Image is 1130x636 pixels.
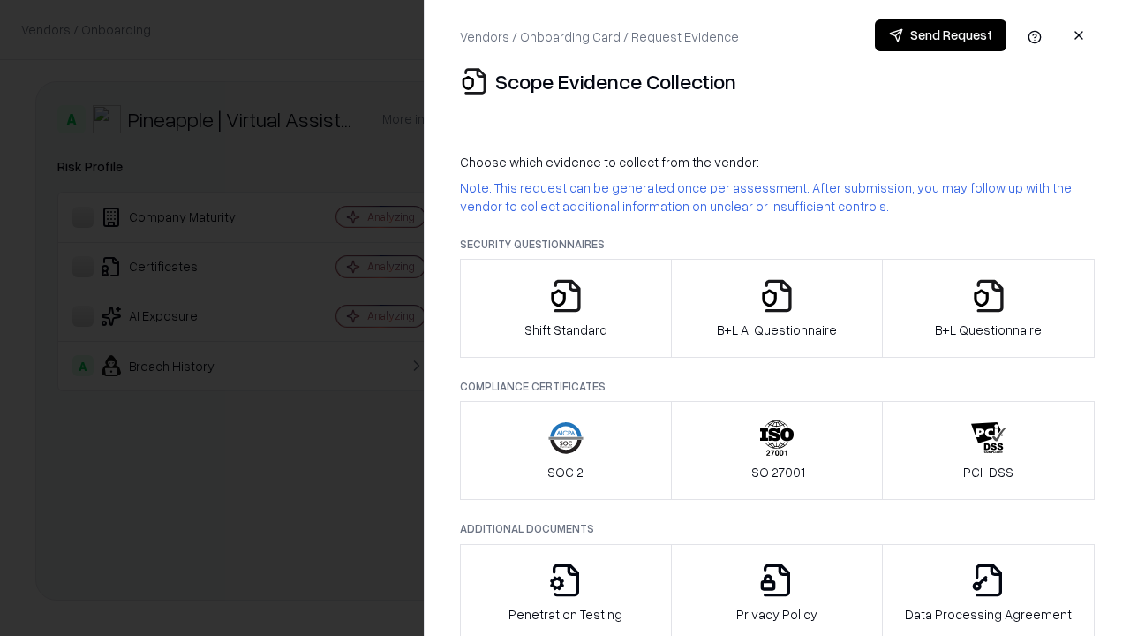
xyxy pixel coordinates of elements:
p: B+L Questionnaire [935,321,1042,339]
button: B+L Questionnaire [882,259,1095,358]
p: Scope Evidence Collection [495,67,736,95]
p: Note: This request can be generated once per assessment. After submission, you may follow up with... [460,178,1095,216]
p: Choose which evidence to collect from the vendor: [460,153,1095,171]
p: SOC 2 [547,463,584,481]
button: PCI-DSS [882,401,1095,500]
button: Send Request [875,19,1006,51]
p: Compliance Certificates [460,379,1095,394]
p: Shift Standard [524,321,607,339]
p: Privacy Policy [736,605,817,624]
p: Vendors / Onboarding Card / Request Evidence [460,27,739,46]
button: ISO 27001 [671,401,884,500]
p: Security Questionnaires [460,237,1095,252]
p: PCI-DSS [963,463,1013,481]
p: Data Processing Agreement [905,605,1072,624]
button: Shift Standard [460,259,672,358]
p: Penetration Testing [508,605,622,624]
button: B+L AI Questionnaire [671,259,884,358]
p: B+L AI Questionnaire [717,321,837,339]
p: Additional Documents [460,521,1095,536]
button: SOC 2 [460,401,672,500]
p: ISO 27001 [749,463,805,481]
